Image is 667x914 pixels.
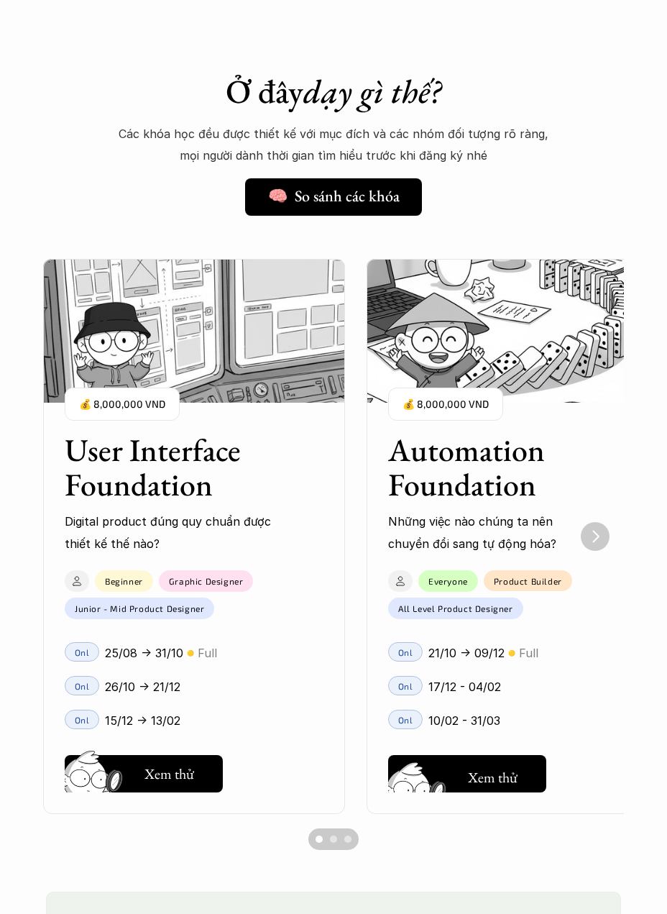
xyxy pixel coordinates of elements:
h5: 🧠 So sánh các khóa [268,187,400,206]
p: 10/02 - 31/03 [428,710,500,731]
p: Onl [75,647,90,657]
p: Beginner [105,576,143,586]
p: Product Builder [494,576,562,586]
h3: User Interface Foundation [65,433,287,503]
a: 🧠 So sánh các khóa [245,178,422,216]
h5: Xem thử [144,764,194,784]
h5: Xem thử [468,767,517,787]
h3: Automation Foundation [388,433,611,503]
p: 21/10 -> 09/12 [428,642,505,664]
p: Full [198,642,217,664]
p: Graphic Designer [169,576,244,586]
p: 17/12 - 04/02 [428,676,501,698]
p: 26/10 -> 21/12 [105,676,180,698]
p: 25/08 -> 31/10 [105,642,183,664]
p: Onl [75,715,90,725]
p: Onl [75,681,90,691]
p: 💰 8,000,000 VND [402,395,489,414]
button: Scroll to page 3 [341,828,359,850]
p: Everyone [428,576,468,586]
button: Scroll to page 2 [326,828,341,850]
p: 🟡 [508,648,515,659]
button: Xem thử [65,755,223,792]
h5: Hay thôi [469,764,517,784]
p: Digital product đúng quy chuẩn được thiết kế thế nào? [65,511,273,554]
p: Full [519,642,538,664]
p: 🟡 [187,648,194,659]
a: Hay thôiXem thử [388,749,546,792]
p: Onl [398,647,413,657]
li: 1 of 5 [43,259,345,815]
p: Junior - Mid Product Designer [75,603,204,613]
em: dạy gì thế? [303,70,441,113]
p: 💰 8,000,000 VND [79,395,165,414]
p: All Level Product Designer [398,603,513,613]
button: Hay thôiXem thử [388,755,546,792]
button: Next [581,522,609,551]
p: Onl [398,681,413,691]
p: Những việc nào chúng ta nên chuyển đổi sang tự động hóa? [388,511,597,554]
h1: Ở đây [82,72,585,111]
button: Scroll to page 1 [308,828,326,850]
p: Onl [398,715,413,725]
p: Các khóa học đều được thiết kế với mục đích và các nhóm đối tượng rõ ràng, mọi người dành thời gi... [118,123,549,167]
p: 15/12 -> 13/02 [105,710,180,731]
a: Xem thử [65,749,223,792]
